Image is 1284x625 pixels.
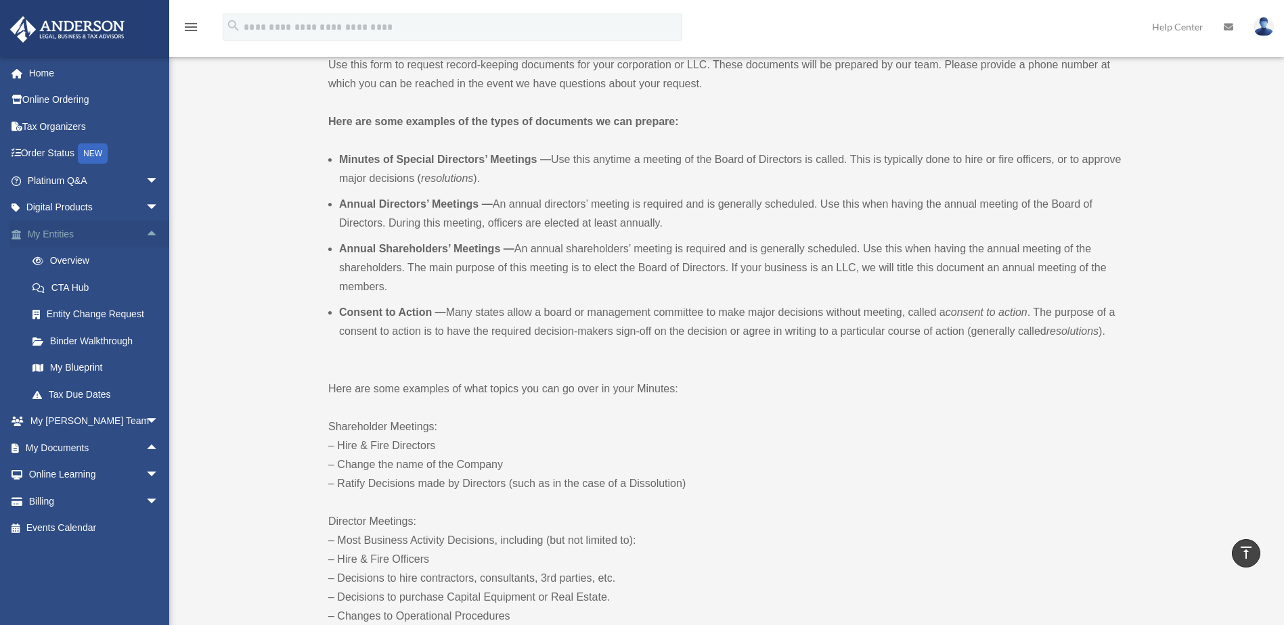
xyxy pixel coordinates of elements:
[9,461,179,488] a: Online Learningarrow_drop_down
[339,243,514,254] b: Annual Shareholders’ Meetings —
[146,221,173,248] span: arrow_drop_up
[9,140,179,168] a: Order StatusNEW
[328,417,1122,493] p: Shareholder Meetings: – Hire & Fire Directors – Change the name of the Company – Ratify Decisions...
[1046,325,1099,337] em: resolutions
[1254,17,1274,37] img: User Pic
[339,239,1122,296] li: An annual shareholders’ meeting is required and is generally scheduled. Use this when having the ...
[19,381,179,408] a: Tax Due Dates
[339,154,551,165] b: Minutes of Special Directors’ Meetings —
[146,167,173,195] span: arrow_drop_down
[146,194,173,222] span: arrow_drop_down
[183,24,199,35] a: menu
[1238,545,1254,561] i: vertical_align_top
[19,327,179,354] a: Binder Walkthrough
[9,488,179,515] a: Billingarrow_drop_down
[1232,539,1260,568] a: vertical_align_top
[9,167,179,194] a: Platinum Q&Aarrow_drop_down
[9,515,179,542] a: Events Calendar
[183,19,199,35] i: menu
[6,16,129,43] img: Anderson Advisors Platinum Portal
[19,248,179,275] a: Overview
[146,408,173,436] span: arrow_drop_down
[226,18,241,33] i: search
[146,488,173,515] span: arrow_drop_down
[339,303,1122,341] li: Many states allow a board or management committee to make major decisions without meeting, called...
[998,306,1027,318] em: action
[9,221,179,248] a: My Entitiesarrow_drop_up
[9,87,179,114] a: Online Ordering
[146,434,173,462] span: arrow_drop_up
[339,198,493,210] b: Annual Directors’ Meetings —
[328,55,1122,93] p: Use this form to request record-keeping documents for your corporation or LLC. These documents wi...
[19,301,179,328] a: Entity Change Request
[339,150,1122,188] li: Use this anytime a meeting of the Board of Directors is called. This is typically done to hire or...
[328,379,1122,398] p: Here are some examples of what topics you can go over in your Minutes:
[421,172,473,184] em: resolutions
[339,306,446,318] b: Consent to Action —
[9,408,179,435] a: My [PERSON_NAME] Teamarrow_drop_down
[146,461,173,489] span: arrow_drop_down
[328,116,679,127] strong: Here are some examples of the types of documents we can prepare:
[9,113,179,140] a: Tax Organizers
[19,274,179,301] a: CTA Hub
[9,60,179,87] a: Home
[78,143,108,164] div: NEW
[946,306,996,318] em: consent to
[9,194,179,221] a: Digital Productsarrow_drop_down
[9,434,179,461] a: My Documentsarrow_drop_up
[19,354,179,381] a: My Blueprint
[339,195,1122,233] li: An annual directors’ meeting is required and is generally scheduled. Use this when having the ann...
